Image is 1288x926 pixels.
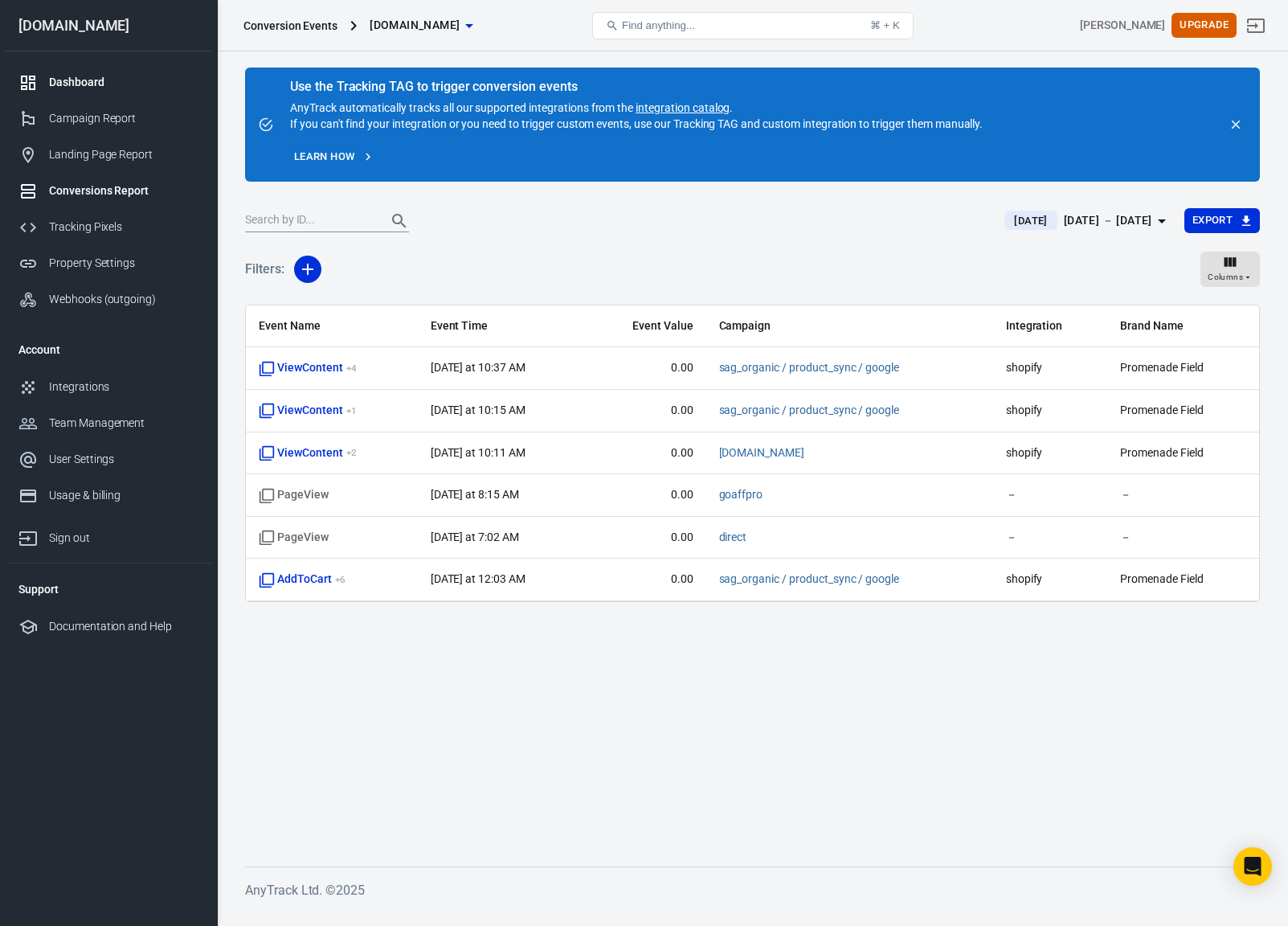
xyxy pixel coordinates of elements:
div: Use the Tracking TAG to trigger conversion events [290,79,983,95]
a: Learn how [290,145,378,170]
time: 2025-09-10T10:11:03-07:00 [431,446,525,459]
span: Integration [1006,318,1095,334]
span: Columns [1208,270,1243,285]
span: 0.00 [599,403,693,419]
div: Webhooks (outgoing) [49,291,198,308]
a: sag_organic / product_sync / google [719,361,900,374]
span: Event Name [259,318,405,334]
input: Search by ID... [245,211,374,231]
div: ⌘ + K [870,19,900,31]
a: goaffpro [719,488,763,501]
span: 0.00 [599,487,693,503]
time: 2025-09-10T00:03:43-07:00 [431,572,525,585]
span: sag_organic / product_sync / google [719,360,900,376]
a: Tracking Pixels [6,209,211,245]
li: Support [6,570,211,608]
div: Documentation and Help [49,618,198,635]
span: shopify [1006,445,1095,461]
span: Brand Name [1120,318,1246,334]
span: Promenade Field [1120,403,1246,419]
span: ViewContent [259,360,356,376]
span: chatgpt.com [719,445,804,461]
div: Property Settings [49,255,198,272]
a: Dashboard [6,64,211,100]
div: [DATE] － [DATE] [1064,211,1152,231]
span: 0.00 [599,360,693,376]
sup: + 1 [346,405,357,416]
span: － [1006,487,1095,503]
div: Conversions Report [49,182,198,199]
div: Account id: C1SXkjnC [1080,17,1165,34]
a: Integrations [6,369,211,405]
div: Open Intercom Messenger [1233,847,1272,886]
a: sag_organic / product_sync / google [719,404,900,416]
span: shopify [1006,572,1095,588]
span: sag_organic / product_sync / google [719,572,900,588]
div: scrollable content [246,305,1259,601]
span: Event Value [599,318,693,334]
span: promenadefield.com [370,15,460,35]
a: Conversions Report [6,173,211,209]
span: sag_organic / product_sync / google [719,403,900,419]
span: Promenade Field [1120,360,1246,376]
a: Property Settings [6,245,211,281]
span: Standard event name [259,530,329,546]
span: ViewContent [259,445,356,461]
span: shopify [1006,360,1095,376]
span: direct [719,530,747,546]
button: [DOMAIN_NAME] [363,10,479,40]
div: AnyTrack automatically tracks all our supported integrations from the . If you can't find your in... [290,80,983,132]
div: Usage & billing [49,487,198,504]
a: Usage & billing [6,477,211,514]
span: Standard event name [259,487,329,503]
button: Upgrade [1171,13,1237,38]
span: ViewContent [259,403,356,419]
span: goaffpro [719,487,763,503]
div: Landing Page Report [49,146,198,163]
span: 0.00 [599,445,693,461]
button: [DATE][DATE] － [DATE] [992,207,1184,234]
time: 2025-09-10T07:02:33-07:00 [431,531,519,543]
div: Campaign Report [49,110,198,127]
sup: + 2 [346,447,357,458]
span: 0.00 [599,530,693,546]
span: shopify [1006,403,1095,419]
h5: Filters: [245,244,284,295]
time: 2025-09-10T08:15:23-07:00 [431,488,519,501]
h6: AnyTrack Ltd. © 2025 [245,880,1260,900]
span: AddToCart [259,572,346,588]
span: Event Time [431,318,573,334]
div: Dashboard [49,74,198,91]
li: Account [6,330,211,369]
div: Team Management [49,415,198,432]
button: Export [1184,208,1260,233]
sup: + 4 [346,363,357,374]
span: － [1120,530,1246,546]
a: sag_organic / product_sync / google [719,572,900,585]
span: Find anything... [622,19,695,31]
button: Columns [1200,252,1260,287]
a: User Settings [6,441,211,477]
span: － [1120,487,1246,503]
div: Sign out [49,530,198,547]
div: Conversion Events [243,18,337,34]
a: Webhooks (outgoing) [6,281,211,318]
div: [DOMAIN_NAME] [6,18,211,33]
span: 0.00 [599,572,693,588]
span: Promenade Field [1120,445,1246,461]
a: Campaign Report [6,100,211,137]
button: Search [380,202,419,240]
span: Campaign [719,318,944,334]
a: Sign out [1237,6,1275,45]
sup: + 6 [335,574,346,585]
span: Promenade Field [1120,572,1246,588]
span: － [1006,530,1095,546]
div: Tracking Pixels [49,219,198,236]
span: [DATE] [1008,213,1053,229]
time: 2025-09-10T10:37:38-07:00 [431,361,525,374]
div: User Settings [49,451,198,468]
a: direct [719,531,747,543]
a: Sign out [6,514,211,556]
button: close [1225,113,1247,136]
div: Integrations [49,379,198,395]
